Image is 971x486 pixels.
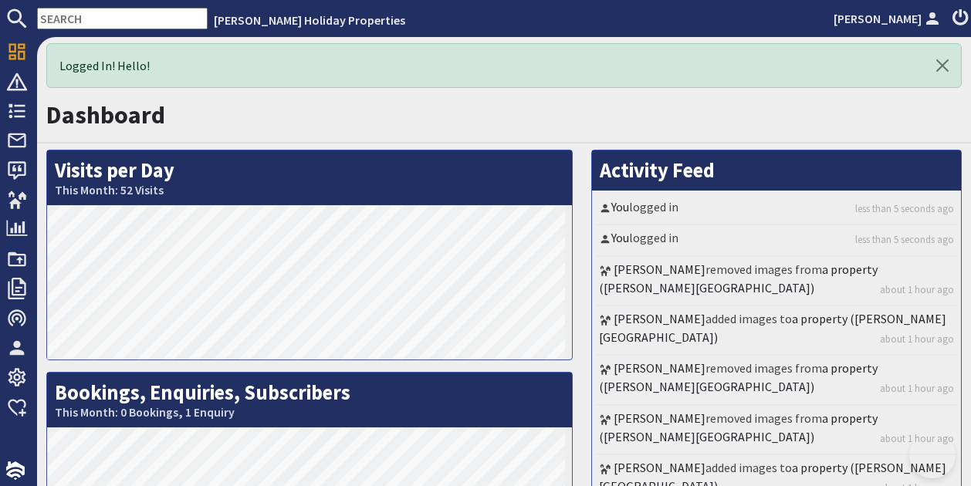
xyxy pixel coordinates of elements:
li: removed images from [596,406,957,455]
img: staytech_i_w-64f4e8e9ee0a9c174fd5317b4b171b261742d2d393467e5bdba4413f4f884c10.svg [6,461,25,480]
small: This Month: 0 Bookings, 1 Enquiry [55,405,564,420]
a: a property ([PERSON_NAME][GEOGRAPHIC_DATA]) [599,360,878,394]
a: You [611,230,629,245]
a: less than 5 seconds ago [855,232,954,247]
a: a property ([PERSON_NAME][GEOGRAPHIC_DATA]) [599,311,946,345]
a: Dashboard [46,100,165,130]
a: [PERSON_NAME] [614,311,705,326]
a: a property ([PERSON_NAME][GEOGRAPHIC_DATA]) [599,410,878,444]
a: [PERSON_NAME] [834,9,943,28]
a: less than 5 seconds ago [855,201,954,216]
a: [PERSON_NAME] [614,360,705,376]
small: This Month: 52 Visits [55,183,564,197]
a: [PERSON_NAME] [614,460,705,475]
a: about 1 hour ago [880,282,954,297]
input: SEARCH [37,8,208,29]
a: a property ([PERSON_NAME][GEOGRAPHIC_DATA]) [599,262,878,295]
a: [PERSON_NAME] [614,262,705,277]
a: [PERSON_NAME] Holiday Properties [214,12,405,28]
a: about 1 hour ago [880,431,954,446]
a: about 1 hour ago [880,332,954,346]
a: [PERSON_NAME] [614,410,705,426]
li: removed images from [596,356,957,405]
h2: Bookings, Enquiries, Subscribers [47,373,572,427]
li: removed images from [596,257,957,306]
div: Logged In! Hello! [46,43,962,88]
h2: Visits per Day [47,150,572,205]
a: Activity Feed [600,157,715,183]
a: You [611,199,629,214]
a: about 1 hour ago [880,381,954,396]
iframe: Toggle Customer Support [909,432,956,478]
li: logged in [596,194,957,225]
li: added images to [596,306,957,356]
li: logged in [596,225,957,256]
